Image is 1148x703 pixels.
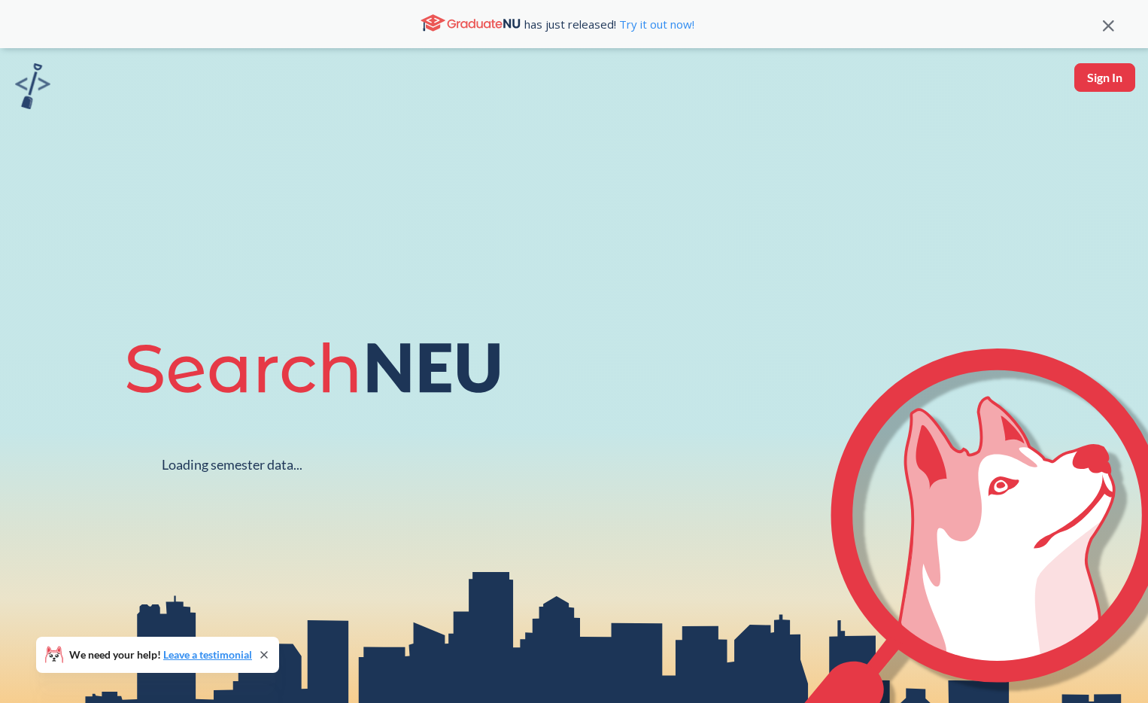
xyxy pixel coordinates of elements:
button: Sign In [1074,63,1135,92]
a: Leave a testimonial [163,648,252,661]
img: sandbox logo [15,63,50,109]
div: Loading semester data... [162,456,302,473]
a: Try it out now! [616,17,694,32]
span: has just released! [524,16,694,32]
span: We need your help! [69,650,252,660]
a: sandbox logo [15,63,50,114]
